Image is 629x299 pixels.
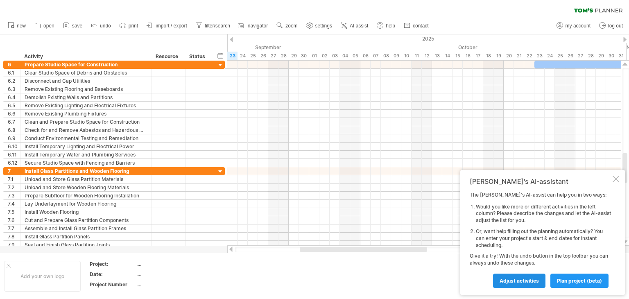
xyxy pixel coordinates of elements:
[145,20,190,31] a: import / export
[381,52,391,60] div: Wednesday, 8 October 2025
[248,52,258,60] div: Thursday, 25 September 2025
[227,52,238,60] div: Tuesday, 23 September 2025
[25,102,147,109] div: Remove Existing Lighting and Electrical Fixtures
[25,143,147,150] div: Install Temporary Lighting and Electrical Power
[8,143,20,150] div: 6.10
[25,69,147,77] div: Clear Studio Space of Debris and Obstacles
[237,20,270,31] a: navigator
[25,151,147,159] div: Install Temporary Water and Plumbing Services
[4,261,81,292] div: Add your own logo
[90,271,135,278] div: Date:
[412,52,422,60] div: Saturday, 11 October 2025
[90,260,135,267] div: Project:
[100,23,111,29] span: undo
[386,23,395,29] span: help
[375,20,398,31] a: help
[25,233,147,240] div: Install Glass Partition Panels
[25,224,147,232] div: Assemble and Install Glass Partition Frames
[391,52,401,60] div: Thursday, 9 October 2025
[493,274,545,288] a: Adjust activities
[473,52,483,60] div: Friday, 17 October 2025
[8,151,20,159] div: 6.11
[8,192,20,199] div: 7.3
[8,200,20,208] div: 7.4
[330,52,340,60] div: Friday, 3 October 2025
[304,20,335,31] a: settings
[205,23,230,29] span: filter/search
[8,159,20,167] div: 6.12
[8,233,20,240] div: 7.8
[129,23,138,29] span: print
[17,23,26,29] span: new
[309,52,319,60] div: Wednesday, 1 October 2025
[545,52,555,60] div: Friday, 24 October 2025
[25,77,147,85] div: Disconnect and Cap Utilities
[401,52,412,60] div: Friday, 10 October 2025
[238,52,248,60] div: Wednesday, 24 September 2025
[340,52,350,60] div: Saturday, 4 October 2025
[8,102,20,109] div: 6.5
[90,281,135,288] div: Project Number
[156,23,187,29] span: import / export
[25,216,147,224] div: Cut and Prepare Glass Partition Components
[470,192,611,288] div: The [PERSON_NAME]'s AI-assist can help you in two ways: Give it a try! With the undo button in th...
[8,183,20,191] div: 7.2
[360,52,371,60] div: Monday, 6 October 2025
[285,23,297,29] span: zoom
[616,52,627,60] div: Friday, 31 October 2025
[565,52,575,60] div: Sunday, 26 October 2025
[25,159,147,167] div: Secure Studio Space with Fencing and Barriers
[25,241,147,249] div: Seal and Finish Glass Partition Joints
[319,52,330,60] div: Thursday, 2 October 2025
[274,20,300,31] a: zoom
[350,23,368,29] span: AI assist
[136,271,205,278] div: ....
[483,52,493,60] div: Saturday, 18 October 2025
[8,134,20,142] div: 6.9
[514,52,524,60] div: Tuesday, 21 October 2025
[8,110,20,118] div: 6.6
[25,183,147,191] div: Unload and Store Wooden Flooring Materials
[8,77,20,85] div: 6.2
[309,43,627,52] div: October 2025
[476,204,611,224] li: Would you like more or different activities in the left column? Please describe the changes and l...
[402,20,431,31] a: contact
[89,20,113,31] a: undo
[8,61,20,68] div: 6
[8,93,20,101] div: 6.4
[504,52,514,60] div: Monday, 20 October 2025
[136,260,205,267] div: ....
[557,278,602,284] span: plan project (beta)
[25,200,147,208] div: Lay Underlayment for Wooden Flooring
[25,118,147,126] div: Clean and Prepare Studio Space for Construction
[25,126,147,134] div: Check for and Remove Asbestos and Hazardous Materials
[442,52,453,60] div: Tuesday, 14 October 2025
[248,23,268,29] span: navigator
[8,69,20,77] div: 6.1
[8,208,20,216] div: 7.5
[8,216,20,224] div: 7.6
[413,23,429,29] span: contact
[25,175,147,183] div: Unload and Store Glass Partition Materials
[25,61,147,68] div: Prepare Studio Space for Construction
[470,177,611,186] div: [PERSON_NAME]'s AI-assistant
[43,23,54,29] span: open
[194,20,233,31] a: filter/search
[493,52,504,60] div: Sunday, 19 October 2025
[258,52,268,60] div: Friday, 26 September 2025
[8,175,20,183] div: 7.1
[72,23,82,29] span: save
[25,110,147,118] div: Remove Existing Plumbing Fixtures
[8,126,20,134] div: 6.8
[6,20,28,31] a: new
[32,20,57,31] a: open
[608,23,623,29] span: log out
[550,274,609,288] a: plan project (beta)
[299,52,309,60] div: Tuesday, 30 September 2025
[25,208,147,216] div: Install Wooden Flooring
[554,20,593,31] a: my account
[8,241,20,249] div: 7.9
[432,52,442,60] div: Monday, 13 October 2025
[118,20,140,31] a: print
[422,52,432,60] div: Sunday, 12 October 2025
